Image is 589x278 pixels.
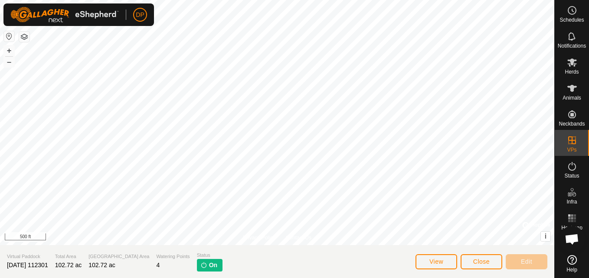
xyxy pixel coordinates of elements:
span: Close [473,258,490,265]
div: Open chat [559,226,585,252]
span: Help [566,267,577,272]
span: i [545,233,546,240]
span: Total Area [55,253,82,260]
button: View [416,254,457,269]
button: Map Layers [19,32,29,42]
span: 102.72 ac [88,262,115,268]
span: VPs [567,147,576,152]
span: Schedules [560,17,584,23]
button: Edit [506,254,547,269]
button: Close [461,254,502,269]
button: – [4,57,14,67]
span: Virtual Paddock [7,253,48,260]
img: turn-on [200,262,207,268]
span: Status [564,173,579,178]
button: + [4,45,14,56]
span: [GEOGRAPHIC_DATA] Area [88,253,149,260]
span: DP [136,10,144,19]
img: Gallagher Logo [10,7,119,23]
span: Heatmap [561,225,582,230]
span: Herds [565,69,579,74]
span: Notifications [558,43,586,48]
a: Contact Us [286,234,311,242]
span: Edit [521,258,532,265]
a: Help [555,252,589,276]
span: View [429,258,443,265]
button: i [541,232,550,241]
span: Watering Points [156,253,190,260]
span: 4 [156,262,160,268]
span: Neckbands [559,121,585,126]
span: [DATE] 112301 [7,262,48,268]
span: On [209,261,217,270]
a: Privacy Policy [243,234,275,242]
span: Status [197,252,223,259]
span: 102.72 ac [55,262,82,268]
span: Animals [563,95,581,100]
button: Reset Map [4,31,14,42]
span: Infra [566,199,577,204]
